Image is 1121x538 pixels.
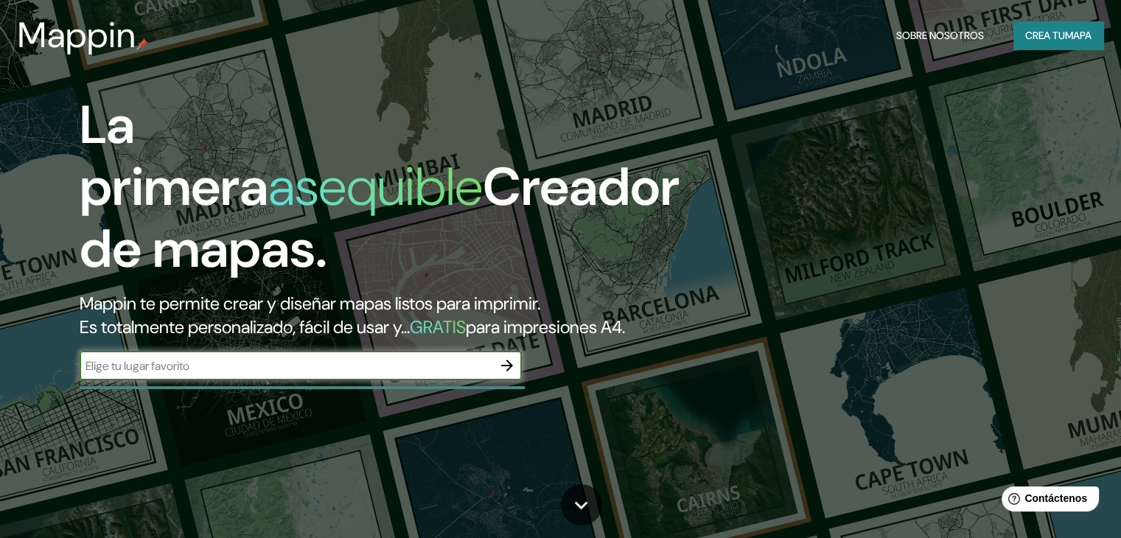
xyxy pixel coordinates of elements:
font: La primera [80,91,268,221]
font: para impresiones A4. [466,315,625,338]
font: asequible [268,153,483,221]
font: Sobre nosotros [896,29,984,42]
font: GRATIS [410,315,466,338]
input: Elige tu lugar favorito [80,357,492,374]
font: Crea tu [1025,29,1065,42]
font: Mappin [18,12,136,58]
img: pin de mapeo [136,38,148,50]
font: mapa [1065,29,1092,42]
button: Sobre nosotros [890,21,990,49]
button: Crea tumapa [1013,21,1103,49]
font: Es totalmente personalizado, fácil de usar y... [80,315,410,338]
iframe: Lanzador de widgets de ayuda [990,481,1105,522]
font: Mappin te permite crear y diseñar mapas listos para imprimir. [80,292,540,315]
font: Creador de mapas. [80,153,680,283]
